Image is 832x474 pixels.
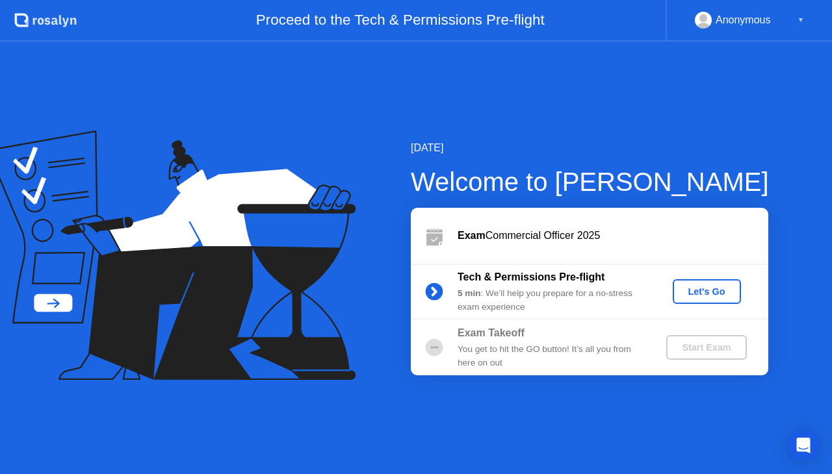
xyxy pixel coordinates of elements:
[788,430,819,461] div: Open Intercom Messenger
[678,286,736,297] div: Let's Go
[458,327,525,338] b: Exam Takeoff
[458,230,486,241] b: Exam
[411,162,769,201] div: Welcome to [PERSON_NAME]
[798,12,804,29] div: ▼
[671,342,741,353] div: Start Exam
[458,287,645,314] div: : We’ll help you prepare for a no-stress exam experience
[666,335,746,360] button: Start Exam
[458,288,481,298] b: 5 min
[673,279,741,304] button: Let's Go
[411,140,769,156] div: [DATE]
[458,343,645,369] div: You get to hit the GO button! It’s all you from here on out
[716,12,771,29] div: Anonymous
[458,228,768,243] div: Commercial Officer 2025
[458,271,604,282] b: Tech & Permissions Pre-flight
